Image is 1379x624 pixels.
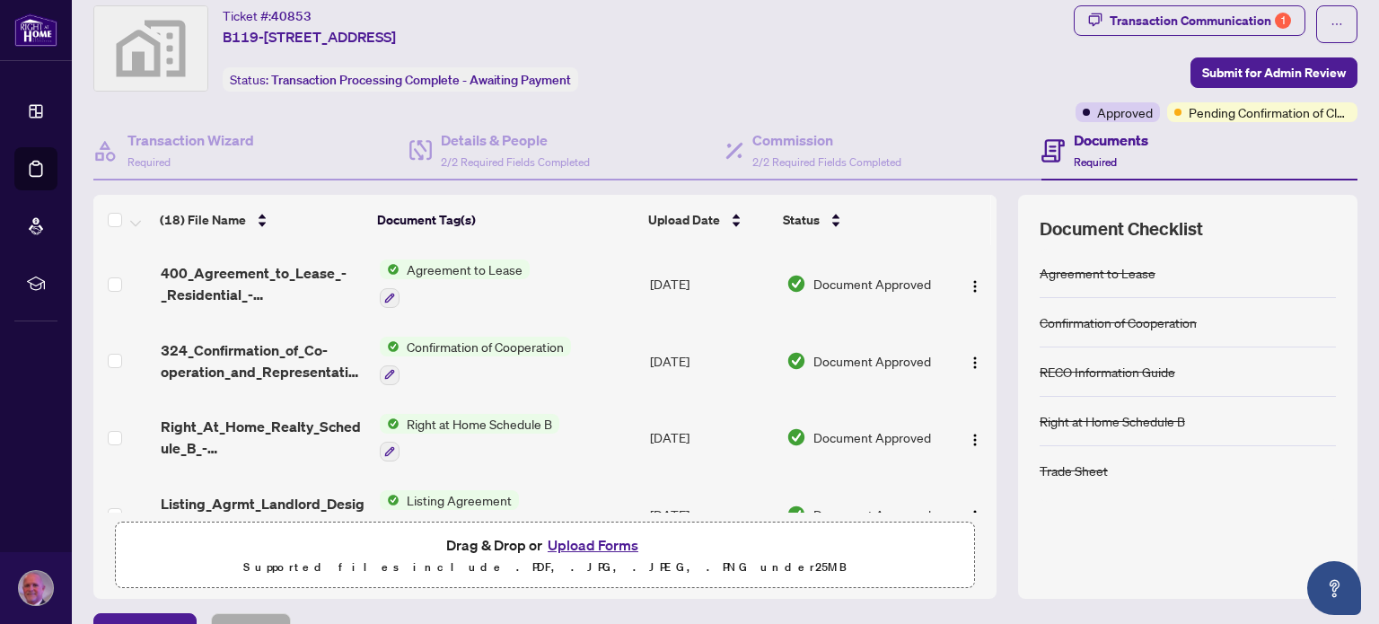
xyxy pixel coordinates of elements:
button: Submit for Admin Review [1190,57,1357,88]
img: svg%3e [94,6,207,91]
h4: Documents [1074,129,1148,151]
span: Document Approved [813,427,931,447]
span: 2/2 Required Fields Completed [441,155,590,169]
th: Upload Date [641,195,776,245]
th: Document Tag(s) [370,195,640,245]
button: Logo [961,269,989,298]
h4: Commission [752,129,901,151]
div: Right at Home Schedule B [1040,411,1185,431]
th: Status [776,195,944,245]
td: [DATE] [643,245,778,322]
span: Required [127,155,171,169]
img: Profile Icon [19,571,53,605]
button: Transaction Communication1 [1074,5,1305,36]
button: Status IconConfirmation of Cooperation [380,337,571,385]
span: Approved [1097,102,1153,122]
div: Status: [223,67,578,92]
div: RECO Information Guide [1040,362,1175,382]
h4: Details & People [441,129,590,151]
span: 2/2 Required Fields Completed [752,155,901,169]
td: [DATE] [643,322,778,400]
span: Required [1074,155,1117,169]
div: Transaction Communication [1110,6,1291,35]
img: Logo [968,433,982,447]
span: Listing_Agrmt_Landlord_Designated_Rep_Agrmt_Auth_to_Offer_for_Lease_Snider.pdf [161,493,366,536]
span: Listing Agreement [400,490,519,510]
img: Document Status [786,274,806,294]
img: Document Status [786,505,806,524]
button: Status IconListing Agreement [380,490,519,539]
span: (18) File Name [160,210,246,230]
span: Agreement to Lease [400,259,530,279]
span: Confirmation of Cooperation [400,337,571,356]
span: Pending Confirmation of Closing [1189,102,1350,122]
button: Logo [961,500,989,529]
img: Document Status [786,427,806,447]
div: Ticket #: [223,5,312,26]
img: logo [14,13,57,47]
button: Status IconAgreement to Lease [380,259,530,308]
button: Open asap [1307,561,1361,615]
span: Document Checklist [1040,216,1203,242]
span: Document Approved [813,351,931,371]
button: Logo [961,347,989,375]
span: B119-[STREET_ADDRESS] [223,26,396,48]
span: Right at Home Schedule B [400,414,559,434]
button: Upload Forms [542,533,644,557]
span: Submit for Admin Review [1202,58,1346,87]
img: Document Status [786,351,806,371]
span: Drag & Drop orUpload FormsSupported files include .PDF, .JPG, .JPEG, .PNG under25MB [116,523,974,589]
span: Status [783,210,820,230]
span: Drag & Drop or [446,533,644,557]
span: 400_Agreement_to_Lease_-_Residential_-_271_Sea_Ray_Ave.pdf [161,262,366,305]
img: Status Icon [380,490,400,510]
button: Logo [961,423,989,452]
img: Status Icon [380,414,400,434]
span: Right_At_Home_Realty_Schedule_B_-_Agreement_to_Lease_-_Sea Ray Ave.pdf [161,416,366,459]
h4: Transaction Wizard [127,129,254,151]
span: Document Approved [813,274,931,294]
span: Upload Date [648,210,720,230]
div: Agreement to Lease [1040,263,1155,283]
div: Trade Sheet [1040,461,1108,480]
span: ellipsis [1331,18,1343,31]
p: Supported files include .PDF, .JPG, .JPEG, .PNG under 25 MB [127,557,963,578]
button: Status IconRight at Home Schedule B [380,414,559,462]
span: 40853 [271,8,312,24]
div: Confirmation of Cooperation [1040,312,1197,332]
td: [DATE] [643,476,778,553]
div: 1 [1275,13,1291,29]
span: 324_Confirmation_of_Co-operation_and_Representation_-_Tenant_Landlord_Snider.pdf [161,339,366,382]
img: Logo [968,279,982,294]
th: (18) File Name [153,195,370,245]
img: Status Icon [380,259,400,279]
img: Status Icon [380,337,400,356]
span: Document Approved [813,505,931,524]
td: [DATE] [643,400,778,477]
img: Logo [968,356,982,370]
span: Transaction Processing Complete - Awaiting Payment [271,72,571,88]
img: Logo [968,509,982,523]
